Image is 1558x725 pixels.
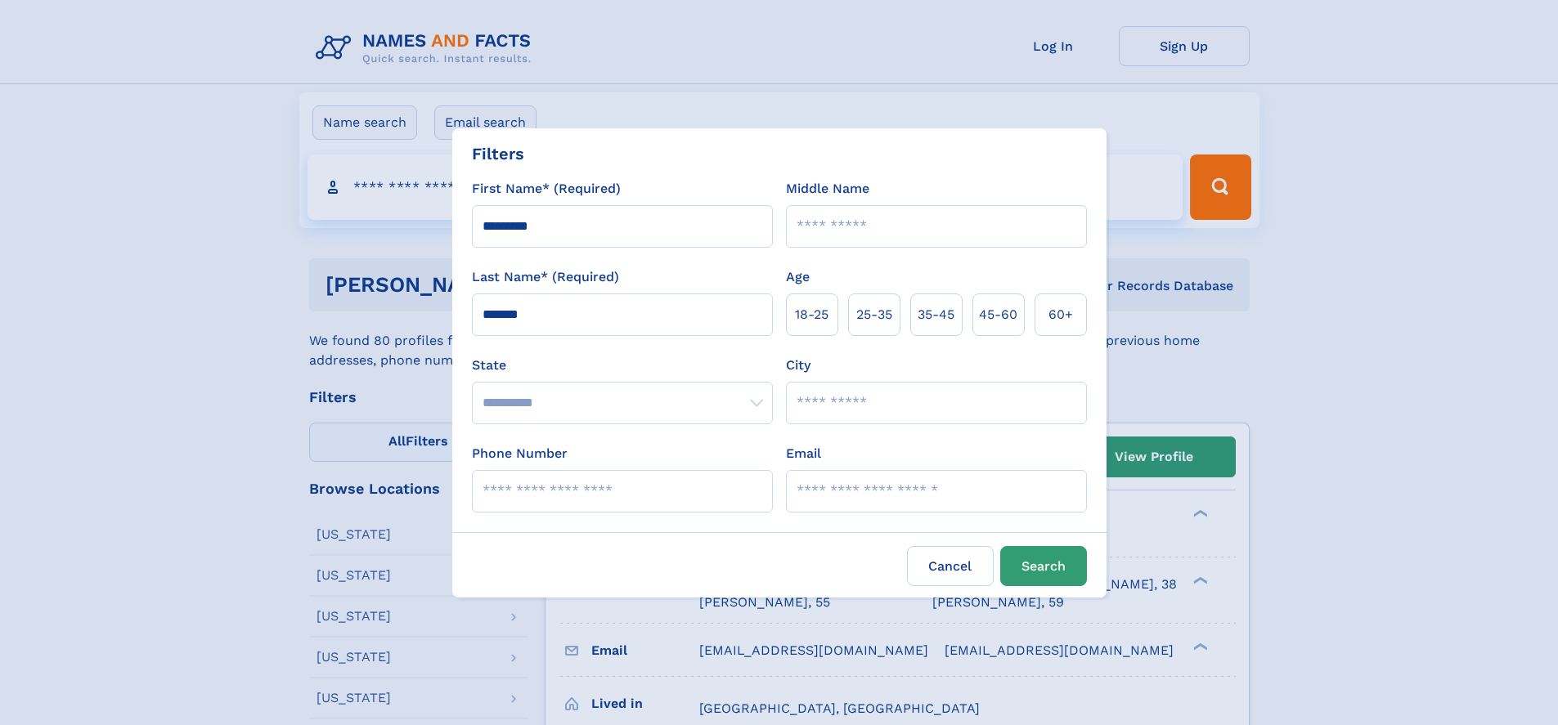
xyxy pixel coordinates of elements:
[786,444,821,463] label: Email
[472,141,524,166] div: Filters
[856,305,892,324] span: 25‑35
[918,305,954,324] span: 35‑45
[1048,305,1073,324] span: 60+
[786,356,810,375] label: City
[979,305,1017,324] span: 45‑60
[472,267,619,287] label: Last Name* (Required)
[795,305,828,324] span: 18‑25
[472,444,568,463] label: Phone Number
[786,267,810,287] label: Age
[1000,546,1087,586] button: Search
[472,179,621,199] label: First Name* (Required)
[472,356,773,375] label: State
[907,546,994,586] label: Cancel
[786,179,869,199] label: Middle Name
